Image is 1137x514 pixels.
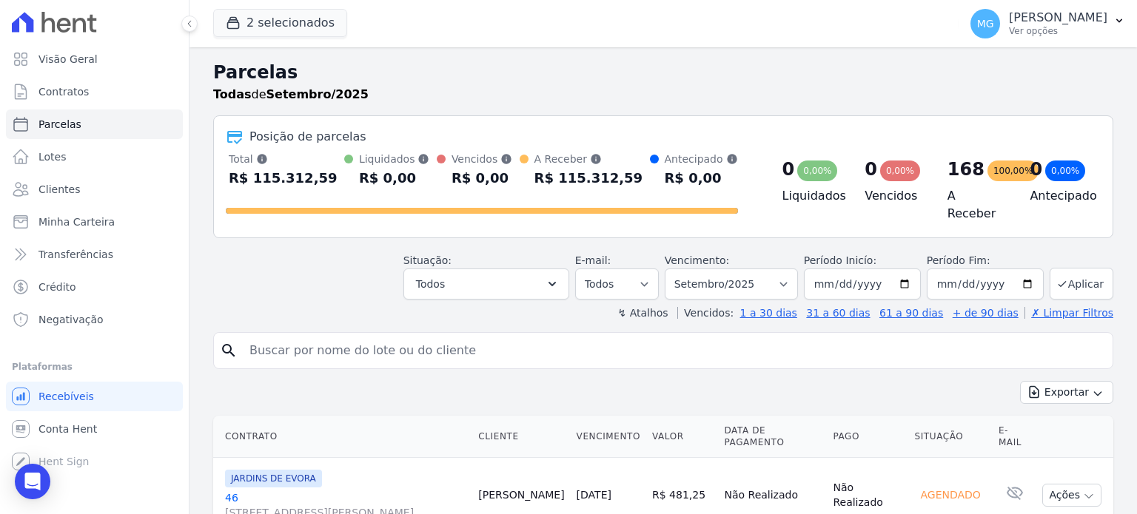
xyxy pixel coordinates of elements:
[1030,187,1089,205] h4: Antecipado
[6,305,183,334] a: Negativação
[38,182,80,197] span: Clientes
[213,59,1113,86] h2: Parcelas
[617,307,668,319] label: ↯ Atalhos
[12,358,177,376] div: Plataformas
[880,160,920,181] div: 0,00%
[665,152,738,166] div: Antecipado
[1009,10,1107,25] p: [PERSON_NAME]
[6,142,183,172] a: Lotes
[452,152,512,166] div: Vencidos
[740,307,797,319] a: 1 a 30 dias
[6,44,183,74] a: Visão Geral
[416,275,445,293] span: Todos
[1030,158,1042,181] div: 0
[6,109,183,139] a: Parcelas
[213,416,472,458] th: Contrato
[38,149,67,164] span: Lotes
[38,389,94,404] span: Recebíveis
[927,253,1044,268] label: Período Fim:
[6,175,183,204] a: Clientes
[38,117,81,132] span: Parcelas
[1050,268,1113,300] button: Aplicar
[1024,307,1113,319] a: ✗ Limpar Filtros
[1009,25,1107,37] p: Ver opções
[718,416,827,458] th: Data de Pagamento
[6,207,183,237] a: Minha Carteira
[241,336,1107,365] input: Buscar por nome do lote ou do cliente
[6,77,183,106] a: Contratos
[38,312,104,327] span: Negativação
[575,254,611,266] label: E-mail:
[249,128,366,146] div: Posição de parcelas
[782,158,795,181] div: 0
[229,152,338,166] div: Total
[865,187,924,205] h4: Vencidos
[472,416,570,458] th: Cliente
[665,166,738,190] div: R$ 0,00
[977,18,994,29] span: MG
[38,214,115,229] span: Minha Carteira
[782,187,842,205] h4: Liquidados
[879,307,943,319] a: 61 a 90 dias
[6,240,183,269] a: Transferências
[15,464,50,499] div: Open Intercom Messenger
[359,152,430,166] div: Liquidados
[571,416,646,458] th: Vencimento
[6,272,183,302] a: Crédito
[38,52,98,67] span: Visão Geral
[359,166,430,190] div: R$ 0,00
[1020,381,1113,404] button: Exportar
[914,484,986,505] div: Agendado
[213,86,369,104] p: de
[220,342,238,359] i: search
[865,158,877,181] div: 0
[908,416,992,458] th: Situação
[403,254,452,266] label: Situação:
[38,247,113,262] span: Transferências
[403,268,569,300] button: Todos
[534,152,643,166] div: A Receber
[452,166,512,190] div: R$ 0,00
[266,87,369,101] strong: Setembro/2025
[827,416,908,458] th: Pago
[959,3,1137,44] button: MG [PERSON_NAME] Ver opções
[6,382,183,411] a: Recebíveis
[993,416,1037,458] th: E-mail
[665,254,729,266] label: Vencimento:
[646,416,718,458] th: Valor
[804,254,876,266] label: Período Inicío:
[229,166,338,190] div: R$ 115.312,59
[1045,160,1085,181] div: 0,00%
[1042,484,1101,507] button: Ações
[213,87,252,101] strong: Todas
[6,414,183,444] a: Conta Hent
[213,9,347,37] button: 2 selecionados
[953,307,1019,319] a: + de 90 dias
[38,422,97,436] span: Conta Hent
[987,160,1039,181] div: 100,00%
[225,470,322,487] span: JARDINS DE EVORA
[677,307,734,319] label: Vencidos:
[797,160,837,181] div: 0,00%
[577,489,611,501] a: [DATE]
[534,166,643,190] div: R$ 115.312,59
[947,187,1007,223] h4: A Receber
[38,84,89,99] span: Contratos
[38,280,76,294] span: Crédito
[806,307,870,319] a: 31 a 60 dias
[947,158,985,181] div: 168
